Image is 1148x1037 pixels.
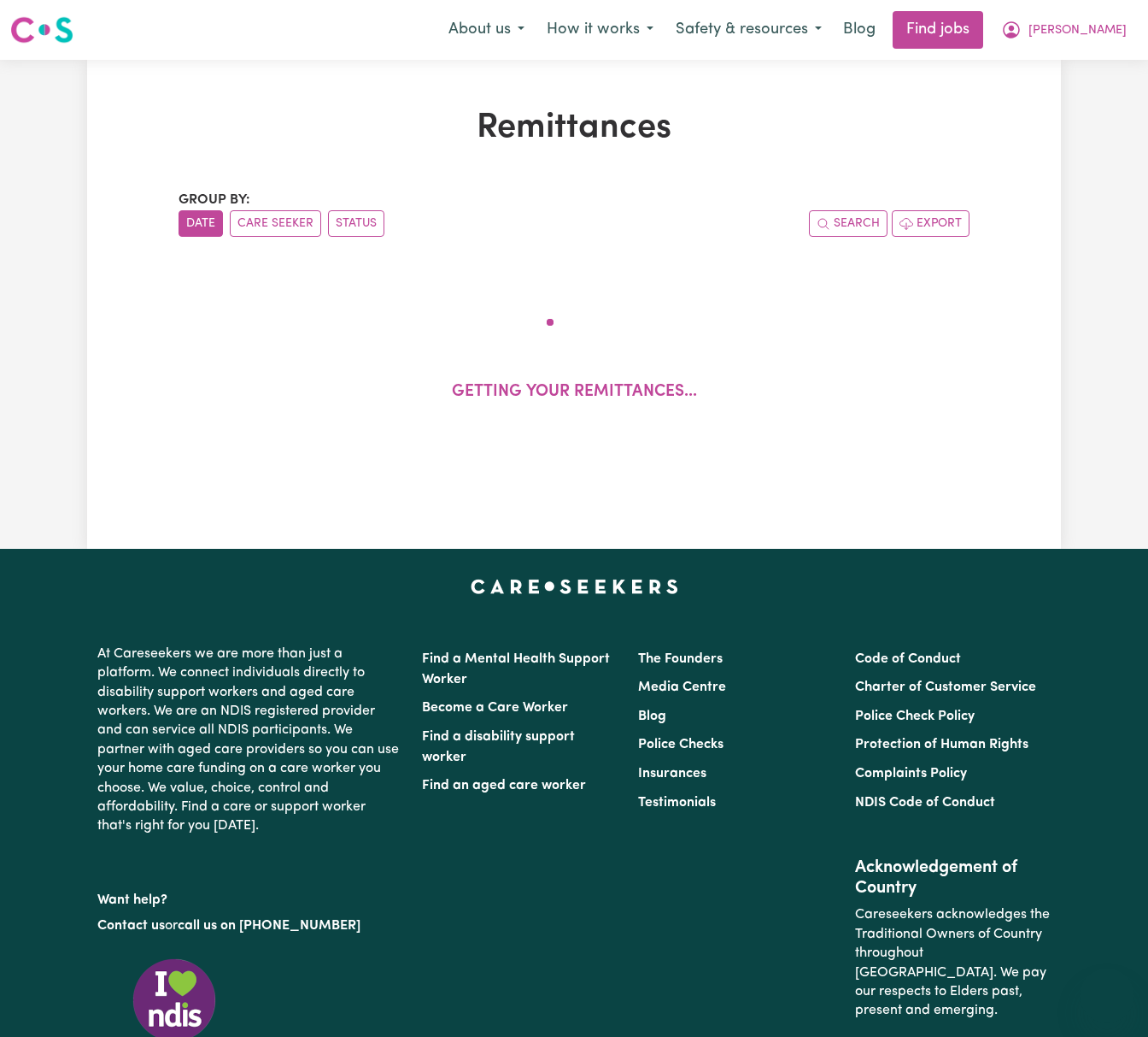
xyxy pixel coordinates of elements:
button: sort invoices by paid status [328,210,384,237]
button: Export [892,210,969,237]
h2: Acknowledgement of Country [855,857,1051,899]
p: Want help? [97,884,401,910]
a: Find a Mental Health Support Worker [422,652,610,686]
a: Blog [833,11,886,49]
a: Insurances [638,767,706,781]
p: or [97,910,401,942]
a: Become a Care Worker [422,701,568,715]
a: Complaints Policy [855,767,967,781]
a: Careseekers logo [10,10,73,50]
button: sort invoices by care seeker [230,210,321,237]
a: Charter of Customer Service [855,681,1036,694]
a: Careseekers home page [471,580,678,593]
img: Careseekers logo [10,15,73,45]
a: call us on [PHONE_NUMBER] [178,919,360,933]
a: Find jobs [893,11,983,49]
p: Careseekers acknowledges the Traditional Owners of Country throughout [GEOGRAPHIC_DATA]. We pay o... [855,899,1051,1027]
a: Testimonials [638,796,716,810]
button: How it works [536,12,665,48]
iframe: Button to launch messaging window [1080,969,1134,1023]
p: At Careseekers we are more than just a platform. We connect individuals directly to disability su... [97,638,401,843]
a: Protection of Human Rights [855,738,1028,751]
a: Blog [638,710,666,723]
button: About us [437,12,536,48]
a: Police Checks [638,738,723,751]
span: Group by: [179,193,250,207]
p: Getting your remittances... [452,380,697,405]
button: sort invoices by date [179,210,223,237]
a: Police Check Policy [855,710,975,723]
h1: Remittances [179,108,969,149]
button: Search [809,210,887,237]
button: Safety & resources [665,12,833,48]
a: Code of Conduct [855,652,961,666]
a: Find an aged care worker [422,779,586,792]
a: Contact us [97,919,165,933]
span: [PERSON_NAME] [1028,21,1127,40]
a: The Founders [638,652,723,666]
button: My Account [990,12,1138,48]
a: NDIS Code of Conduct [855,796,995,810]
a: Media Centre [638,681,726,694]
a: Find a disability support worker [422,730,575,764]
